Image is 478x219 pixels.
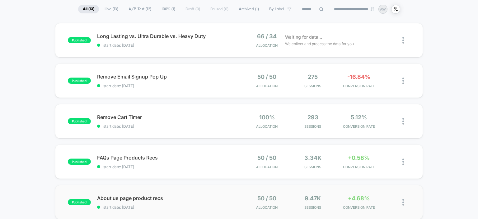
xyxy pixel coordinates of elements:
span: 293 [307,114,318,121]
span: About us page product recs [97,195,239,201]
span: Long Lasting vs. Ultra Durable vs. Heavy Duty [97,33,239,39]
span: published [68,78,91,84]
span: By Label [269,7,284,12]
span: 3.34k [304,155,321,161]
span: published [68,159,91,165]
span: 50 / 50 [257,155,276,161]
img: close [402,78,404,84]
span: A/B Test ( 12 ) [124,5,156,13]
span: published [68,37,91,43]
span: Allocation [256,124,278,129]
span: Waiting for data... [285,34,322,40]
span: CONVERSION RATE [337,165,380,169]
span: +4.68% [348,195,370,202]
span: 50 / 50 [257,74,276,80]
span: start date: [DATE] [97,205,239,210]
span: FAQs Page Products Recs [97,155,239,161]
span: All ( 13 ) [78,5,99,13]
span: 100% ( 1 ) [157,5,180,13]
span: Archived ( 1 ) [234,5,264,13]
span: -16.84% [347,74,370,80]
span: published [68,199,91,205]
span: Remove Cart Timer [97,114,239,120]
img: close [402,118,404,125]
span: Live ( 13 ) [100,5,123,13]
span: Sessions [291,84,334,88]
img: end [370,7,374,11]
img: close [402,159,404,165]
span: Allocation [256,165,278,169]
span: Allocation [256,84,278,88]
span: start date: [DATE] [97,83,239,88]
span: We collect and process the data for you [285,41,354,47]
span: 275 [308,74,318,80]
span: CONVERSION RATE [337,84,380,88]
span: 50 / 50 [257,195,276,202]
span: 100% [259,114,275,121]
span: published [68,118,91,124]
img: close [402,37,404,44]
span: Allocation [256,205,278,210]
span: 66 / 34 [257,33,277,40]
span: Remove Email Signup Pop Up [97,74,239,80]
p: AW [380,7,386,12]
img: close [402,199,404,206]
span: CONVERSION RATE [337,205,380,210]
span: start date: [DATE] [97,164,239,169]
span: start date: [DATE] [97,124,239,129]
span: 9.47k [305,195,321,202]
span: Allocation [256,43,278,48]
span: start date: [DATE] [97,43,239,48]
span: 5.12% [351,114,367,121]
span: +0.58% [348,155,370,161]
span: Sessions [291,165,334,169]
span: Sessions [291,124,334,129]
span: Sessions [291,205,334,210]
span: CONVERSION RATE [337,124,380,129]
